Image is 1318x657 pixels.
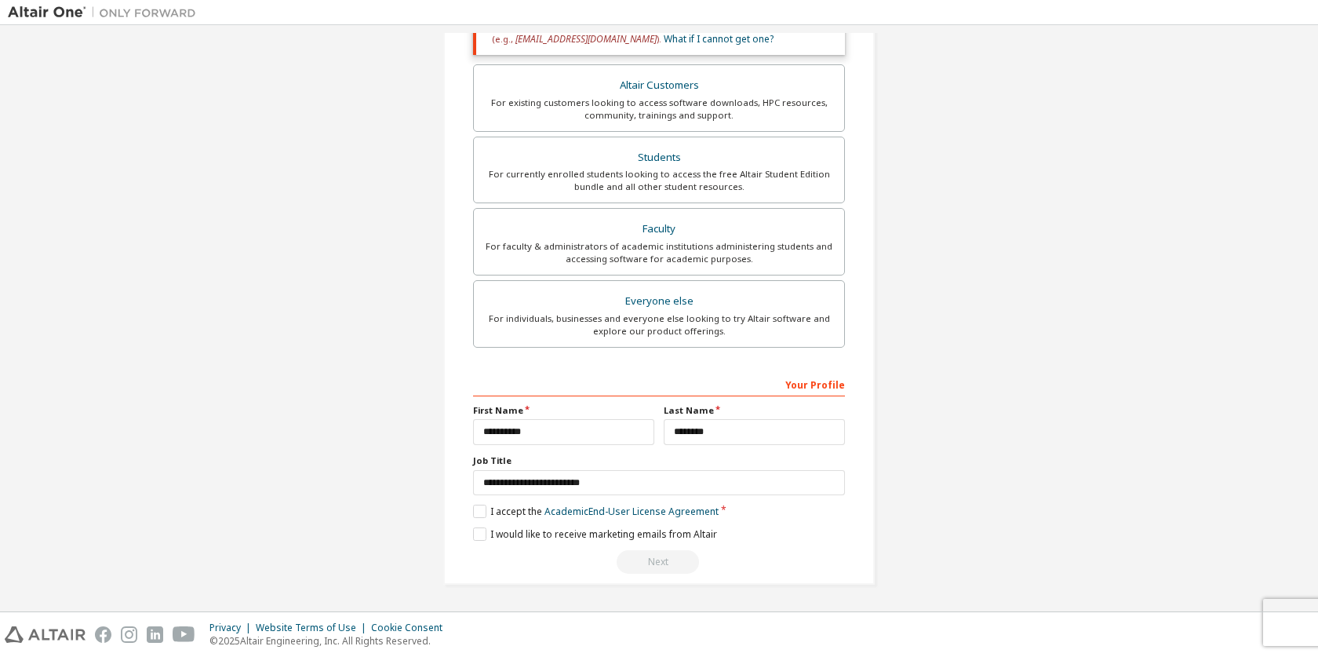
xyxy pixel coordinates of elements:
div: You need to provide your academic email [473,550,845,574]
div: Cookie Consent [371,622,452,634]
a: What if I cannot get one? [664,32,774,46]
span: [EMAIL_ADDRESS][DOMAIN_NAME] [515,32,657,46]
div: For faculty & administrators of academic institutions administering students and accessing softwa... [483,240,835,265]
div: For individuals, businesses and everyone else looking to try Altair software and explore our prod... [483,312,835,338]
div: Everyone else [483,290,835,312]
img: youtube.svg [173,626,195,643]
div: Your Profile [473,371,845,396]
div: Altair Customers [483,75,835,97]
img: Altair One [8,5,204,20]
label: Last Name [664,404,845,417]
label: Job Title [473,454,845,467]
div: For currently enrolled students looking to access the free Altair Student Edition bundle and all ... [483,168,835,193]
div: For existing customers looking to access software downloads, HPC resources, community, trainings ... [483,97,835,122]
label: I accept the [473,505,719,518]
img: facebook.svg [95,626,111,643]
img: instagram.svg [121,626,137,643]
a: Academic End-User License Agreement [544,505,719,518]
div: You must enter a valid email address provided by your academic institution (e.g., ). [473,10,845,55]
img: linkedin.svg [147,626,163,643]
label: I would like to receive marketing emails from Altair [473,527,717,541]
div: Privacy [209,622,256,634]
p: © 2025 Altair Engineering, Inc. All Rights Reserved. [209,634,452,648]
div: Faculty [483,218,835,240]
div: Students [483,147,835,169]
label: First Name [473,404,654,417]
div: Website Terms of Use [256,622,371,634]
img: altair_logo.svg [5,626,86,643]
